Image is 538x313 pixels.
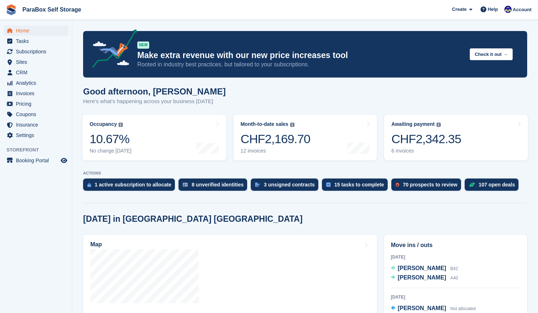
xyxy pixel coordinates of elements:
a: menu [4,36,68,46]
span: Insurance [16,120,59,130]
a: 70 prospects to review [391,178,465,194]
div: [DATE] [391,294,520,300]
img: deal-1b604bf984904fb50ccaf53a9ad4b4a5d6e5aea283cecdc64d6e3604feb123c2.svg [469,182,475,187]
a: menu [4,99,68,109]
div: 10.67% [90,132,132,146]
span: Storefront [7,146,72,154]
img: stora-icon-8386f47178a22dfd0bd8f6a31ec36ba5ce8667c1dd55bd0f319d3a0aa187defe.svg [6,4,17,15]
div: Awaiting payment [391,121,435,127]
h1: Good afternoon, [PERSON_NAME] [83,87,226,96]
div: [DATE] [391,254,520,260]
div: Month-to-date sales [241,121,288,127]
a: 8 unverified identities [178,178,251,194]
a: menu [4,78,68,88]
h2: Move ins / outs [391,241,520,250]
span: Create [452,6,466,13]
img: prospect-51fa495bee0391a8d652442698ab0144808aea92771e9ea1ae160a38d050c398.svg [396,182,399,187]
span: Pricing [16,99,59,109]
span: Invoices [16,88,59,98]
a: Awaiting payment CHF2,342.35 6 invoices [384,115,528,160]
button: Check it out → [470,48,513,60]
a: menu [4,88,68,98]
div: 8 unverified identities [191,182,244,188]
img: active_subscription_to_allocate_icon-d502201f5373d7db506a760aba3b589e785aa758c864c3986d89f69b8ff3... [87,182,91,187]
span: Help [488,6,498,13]
a: Preview store [60,156,68,165]
a: menu [4,109,68,119]
a: 3 unsigned contracts [251,178,322,194]
a: [PERSON_NAME] A40 [391,273,458,283]
p: Rooted in industry best practices, but tailored to your subscriptions. [137,61,464,69]
a: menu [4,67,68,78]
p: ACTIONS [83,171,527,176]
span: Coupons [16,109,59,119]
div: No change [DATE] [90,148,132,154]
a: [PERSON_NAME] B42 [391,264,458,273]
span: Analytics [16,78,59,88]
a: menu [4,120,68,130]
img: verify_identity-adf6edd0f0f0b5bbfe63781bf79b02c33cf7c696d77639b501bdc392416b5a36.svg [183,182,188,187]
div: CHF2,169.70 [241,132,310,146]
img: contract_signature_icon-13c848040528278c33f63329250d36e43548de30e8caae1d1a13099fd9432cc5.svg [255,182,260,187]
div: Occupancy [90,121,117,127]
img: price-adjustments-announcement-icon-8257ccfd72463d97f412b2fc003d46551f7dbcb40ab6d574587a9cd5c0d94... [86,29,137,70]
a: menu [4,26,68,36]
span: [PERSON_NAME] [398,265,446,271]
div: 12 invoices [241,148,310,154]
div: 15 tasks to complete [334,182,384,188]
span: Settings [16,130,59,140]
div: 3 unsigned contracts [264,182,315,188]
div: CHF2,342.35 [391,132,461,146]
img: Gaspard Frey [504,6,512,13]
div: 6 invoices [391,148,461,154]
span: [PERSON_NAME] [398,274,446,281]
img: icon-info-grey-7440780725fd019a000dd9b08b2336e03edf1995a4989e88bcd33f0948082b44.svg [119,123,123,127]
a: 107 open deals [465,178,522,194]
span: Not allocated [450,306,475,311]
a: Occupancy 10.67% No change [DATE] [82,115,226,160]
div: 70 prospects to review [403,182,457,188]
a: menu [4,130,68,140]
h2: Map [90,241,102,248]
span: Home [16,26,59,36]
a: ParaBox Self Storage [20,4,84,16]
div: 107 open deals [479,182,515,188]
a: 1 active subscription to allocate [83,178,178,194]
a: Month-to-date sales CHF2,169.70 12 invoices [233,115,377,160]
img: icon-info-grey-7440780725fd019a000dd9b08b2336e03edf1995a4989e88bcd33f0948082b44.svg [290,123,294,127]
h2: [DATE] in [GEOGRAPHIC_DATA] [GEOGRAPHIC_DATA] [83,214,302,224]
a: menu [4,155,68,166]
div: NEW [137,41,149,49]
p: Here's what's happening across your business [DATE] [83,97,226,106]
p: Make extra revenue with our new price increases tool [137,50,464,61]
span: CRM [16,67,59,78]
a: menu [4,57,68,67]
span: Account [513,6,531,13]
a: menu [4,47,68,57]
span: Booking Portal [16,155,59,166]
span: Sites [16,57,59,67]
a: 15 tasks to complete [322,178,391,194]
span: Tasks [16,36,59,46]
span: B42 [450,266,458,271]
img: icon-info-grey-7440780725fd019a000dd9b08b2336e03edf1995a4989e88bcd33f0948082b44.svg [436,123,441,127]
span: A40 [450,275,458,281]
img: task-75834270c22a3079a89374b754ae025e5fb1db73e45f91037f5363f120a921f8.svg [326,182,331,187]
span: [PERSON_NAME] [398,305,446,311]
div: 1 active subscription to allocate [95,182,171,188]
span: Subscriptions [16,47,59,57]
